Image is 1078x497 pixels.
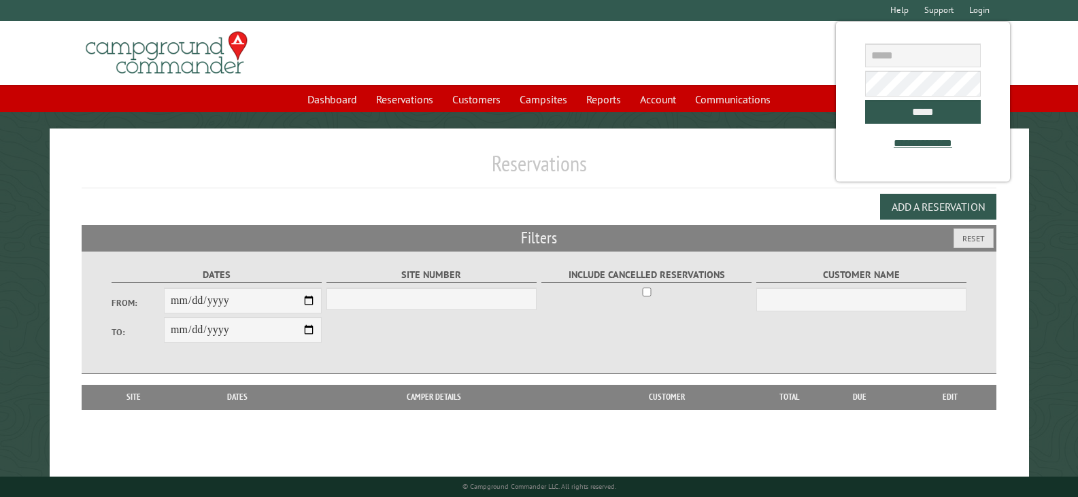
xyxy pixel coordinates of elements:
[112,296,164,309] label: From:
[756,267,967,283] label: Customer Name
[511,86,575,112] a: Campsites
[762,385,816,409] th: Total
[687,86,779,112] a: Communications
[297,385,572,409] th: Camper Details
[903,385,996,409] th: Edit
[368,86,441,112] a: Reservations
[541,267,752,283] label: Include Cancelled Reservations
[112,267,322,283] label: Dates
[326,267,537,283] label: Site Number
[632,86,684,112] a: Account
[82,150,996,188] h1: Reservations
[444,86,509,112] a: Customers
[880,194,996,220] button: Add a Reservation
[578,86,629,112] a: Reports
[299,86,365,112] a: Dashboard
[462,482,616,491] small: © Campground Commander LLC. All rights reserved.
[82,27,252,80] img: Campground Commander
[954,228,994,248] button: Reset
[816,385,903,409] th: Due
[112,326,164,339] label: To:
[178,385,297,409] th: Dates
[572,385,762,409] th: Customer
[82,225,996,251] h2: Filters
[88,385,178,409] th: Site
